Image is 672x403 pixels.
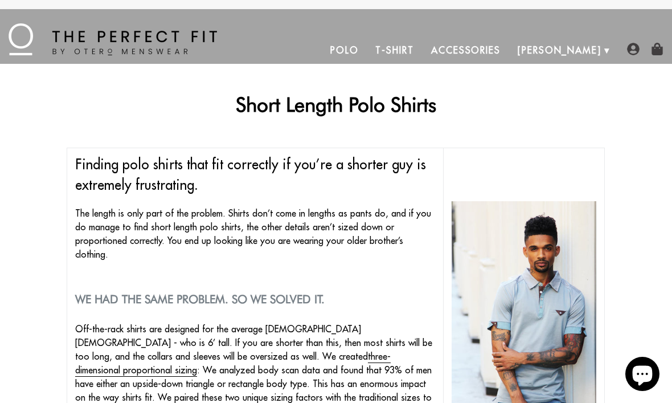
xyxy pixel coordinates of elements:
[9,23,217,55] img: The Perfect Fit - by Otero Menswear - Logo
[67,92,605,116] h1: Short Length Polo Shirts
[651,43,663,55] img: shopping-bag-icon.png
[509,36,610,64] a: [PERSON_NAME]
[423,36,509,64] a: Accessories
[367,36,422,64] a: T-Shirt
[75,156,426,193] span: Finding polo shirts that fit correctly if you’re a shorter guy is extremely frustrating.
[75,292,435,306] h2: We had the same problem. So we solved it.
[322,36,367,64] a: Polo
[75,206,435,261] p: The length is only part of the problem. Shirts don’t come in lengths as pants do, and if you do m...
[622,357,663,394] inbox-online-store-chat: Shopify online store chat
[627,43,640,55] img: user-account-icon.png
